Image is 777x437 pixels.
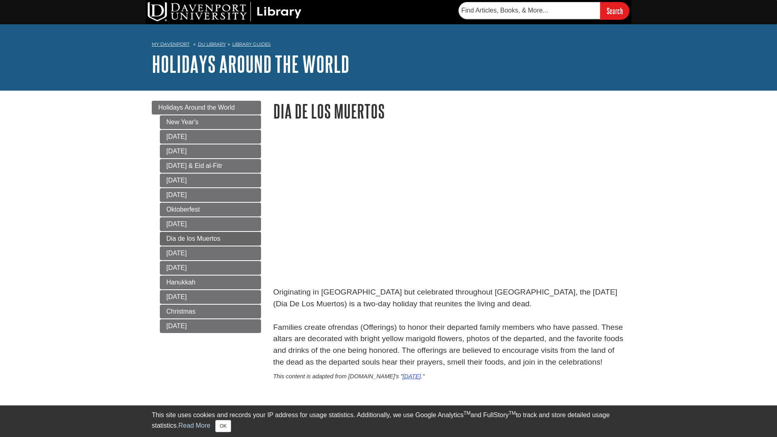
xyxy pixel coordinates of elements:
[148,2,301,21] img: DU Library
[600,2,629,19] input: Search
[160,174,261,187] a: [DATE]
[509,410,516,416] sup: TM
[160,290,261,304] a: [DATE]
[152,101,261,333] div: Guide Page Menu
[215,420,231,432] button: Close
[160,203,261,216] a: Oktoberfest
[160,217,261,231] a: [DATE]
[160,115,261,129] a: New Year's
[273,372,625,381] p: This content is adapted from [DOMAIN_NAME]'s " ."
[160,232,261,246] a: Dia de los Muertos
[178,422,210,429] a: Read More
[158,104,235,111] span: Holidays Around the World
[463,410,470,416] sup: TM
[160,276,261,289] a: Hanukkah
[160,261,261,275] a: [DATE]
[160,159,261,173] a: [DATE] & Eid al-Fitr
[152,410,625,432] div: This site uses cookies and records your IP address for usage statistics. Additionally, we use Goo...
[198,41,226,47] a: DU Library
[160,130,261,144] a: [DATE]
[273,140,500,267] iframe: YouTube video player
[273,101,625,121] h1: Dia de los Muertos
[160,144,261,158] a: [DATE]
[232,41,271,47] a: Library Guides
[273,286,625,368] p: Originating in [GEOGRAPHIC_DATA] but celebrated throughout [GEOGRAPHIC_DATA], the [DATE] (Dia De ...
[160,246,261,260] a: [DATE]
[152,101,261,115] a: Holidays Around the World
[160,305,261,318] a: Christmas
[160,319,261,333] a: [DATE]
[459,2,629,19] form: Searches DU Library's articles, books, and more
[459,2,600,19] input: Find Articles, Books, & More...
[152,39,625,52] nav: breadcrumb
[403,373,421,380] a: [DATE]
[152,41,189,48] a: My Davenport
[160,188,261,202] a: [DATE]
[152,51,349,76] a: Holidays Around the World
